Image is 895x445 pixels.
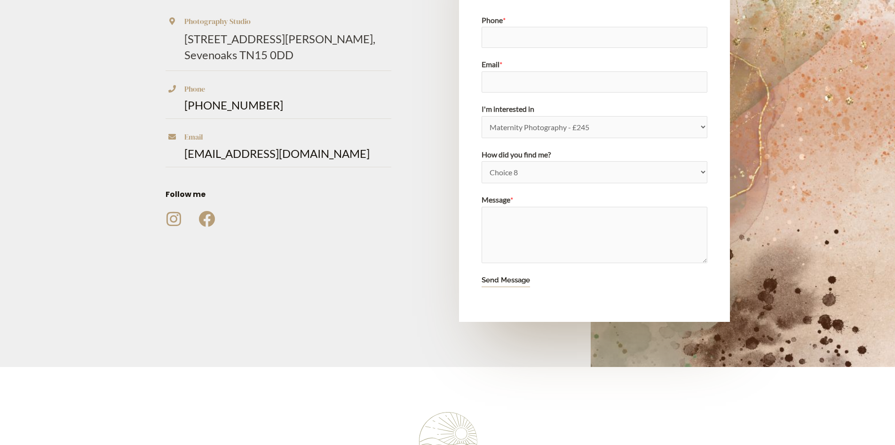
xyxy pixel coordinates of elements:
[482,13,707,27] label: Phone
[482,274,530,287] button: Send Message
[482,148,707,162] label: How did you find me?
[184,132,203,142] span: Email
[184,147,370,160] a: [EMAIL_ADDRESS][DOMAIN_NAME]
[482,193,707,207] label: Message
[184,84,205,94] span: Phone
[184,16,251,26] span: Photography Studio
[482,102,707,116] label: I'm interested in
[184,31,391,62] p: [STREET_ADDRESS][PERSON_NAME], Sevenoaks TN15 0DD
[482,57,707,71] label: Email
[184,98,283,112] a: [PHONE_NUMBER]
[166,190,391,199] h6: Follow me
